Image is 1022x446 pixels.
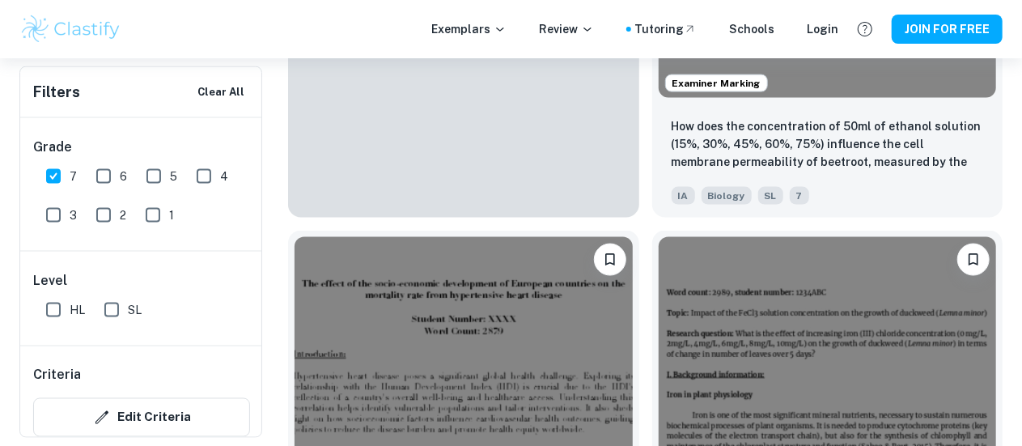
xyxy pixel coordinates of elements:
button: JOIN FOR FREE [892,15,1003,44]
span: SL [758,187,783,205]
p: How does the concentration of 50ml of ethanol solution (15%, 30%, 45%, 60%, 75%) influence the ce... [672,117,984,172]
h6: Criteria [33,366,81,385]
span: 6 [120,168,127,185]
button: Help and Feedback [851,15,879,43]
h6: Grade [33,138,250,157]
button: Please log in to bookmark exemplars [594,244,626,276]
p: Review [539,20,594,38]
img: Clastify logo [19,13,122,45]
button: Please log in to bookmark exemplars [957,244,990,276]
a: Tutoring [634,20,697,38]
span: 2 [120,206,126,224]
span: 7 [790,187,809,205]
h6: Filters [33,81,80,104]
button: Edit Criteria [33,398,250,437]
span: 7 [70,168,77,185]
p: Exemplars [431,20,507,38]
span: Biology [702,187,752,205]
h6: Level [33,271,250,291]
span: 4 [220,168,228,185]
span: HL [70,301,85,319]
a: Schools [729,20,774,38]
span: IA [672,187,695,205]
span: SL [128,301,142,319]
span: 5 [170,168,177,185]
span: Examiner Marking [666,76,767,91]
a: Login [807,20,838,38]
button: Clear All [193,80,248,104]
span: 1 [169,206,174,224]
span: 3 [70,206,77,224]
